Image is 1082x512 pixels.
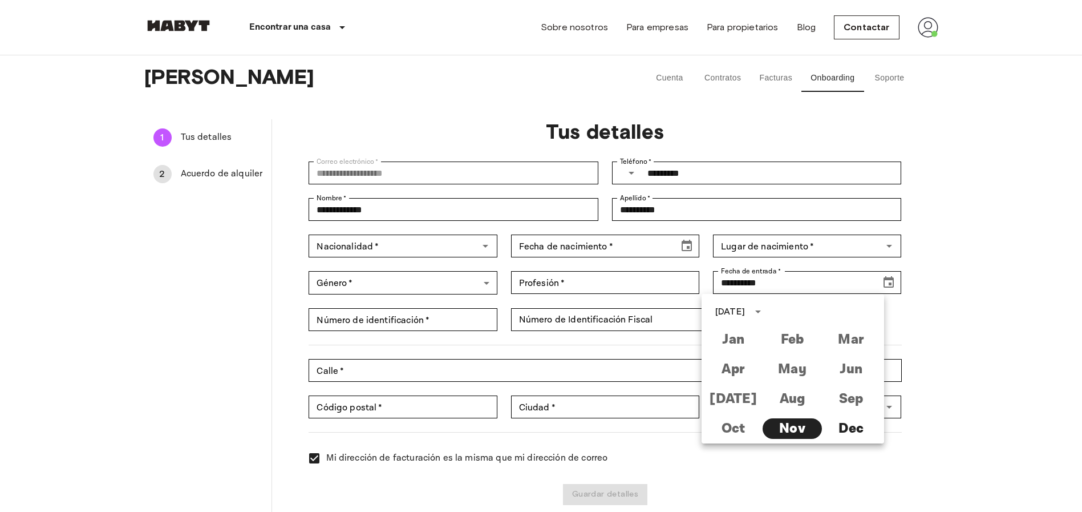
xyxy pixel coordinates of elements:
[748,302,768,321] button: calendar view is open, switch to year view
[317,193,347,203] label: Nombre
[877,271,900,294] button: Choose date, selected date is Nov 1, 2025
[881,238,897,254] button: Open
[181,131,263,144] span: Tus detalles
[675,235,698,257] button: Choose date
[620,156,651,167] label: Teléfono
[620,162,643,184] button: Select country
[511,308,801,331] div: Número de Identificación Fiscal
[144,20,213,31] img: Habyt
[707,21,779,34] a: Para propietarios
[750,64,801,92] button: Facturas
[541,21,608,34] a: Sobre nosotros
[763,418,821,439] button: Nov
[918,17,938,38] img: avatar
[317,156,379,167] label: Correo electrónico
[309,396,497,418] div: Código postal
[511,396,699,418] div: Ciudad
[620,193,651,203] label: Apellido
[181,167,263,181] span: Acuerdo de alquiler
[309,162,598,184] div: Correo electrónico
[144,160,272,188] div: 2Acuerdo de alquiler
[249,21,331,34] p: Encontrar una casa
[144,64,613,92] span: [PERSON_NAME]
[153,165,172,183] div: 2
[612,198,902,221] div: Apellido
[834,15,899,39] a: Contactar
[715,305,745,319] div: [DATE]
[477,238,493,254] button: Open
[326,451,607,465] span: Mi dirección de facturación es la misma que mi dirección de correo
[511,271,699,294] div: Profesión
[797,21,816,34] a: Blog
[801,64,864,92] button: Onboarding
[309,359,901,382] div: Calle
[864,64,915,92] button: Soporte
[695,64,750,92] button: Contratos
[721,266,781,276] label: Fecha de entrada
[309,308,497,331] div: Número de identificación
[626,21,688,34] a: Para empresas
[881,399,897,415] button: Open
[822,418,881,439] button: Dec
[309,198,598,221] div: Nombre
[144,124,272,151] div: 1Tus detalles
[644,64,695,92] button: Cuenta
[153,128,172,147] div: 1
[309,119,901,143] p: Tus detalles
